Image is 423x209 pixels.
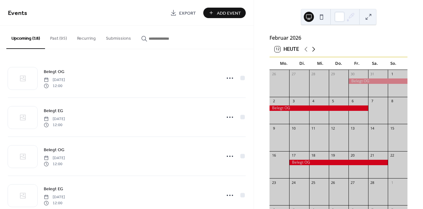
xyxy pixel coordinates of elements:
[311,72,316,77] div: 28
[275,57,293,70] div: Mo.
[350,180,355,185] div: 27
[384,57,402,70] div: So.
[44,69,64,75] span: Belegt OG
[44,185,63,192] a: Belegt EG
[166,8,201,18] a: Export
[331,72,335,77] div: 29
[293,57,311,70] div: Di.
[289,160,387,165] div: Belegt OG
[44,116,65,122] span: [DATE]
[44,83,65,89] span: 12:00
[331,153,335,158] div: 19
[331,126,335,131] div: 12
[272,45,301,54] button: 12Heute
[6,26,45,49] button: Upcoming (18)
[44,200,65,206] span: 12:00
[270,105,368,111] div: Belegt OG
[370,153,375,158] div: 21
[390,72,394,77] div: 1
[44,194,65,200] span: [DATE]
[44,146,64,153] a: Belegt OG
[348,78,407,84] div: Belegt OG
[311,57,329,70] div: Mi.
[390,126,394,131] div: 15
[291,153,296,158] div: 17
[44,147,64,153] span: Belegt OG
[350,72,355,77] div: 30
[44,108,63,114] span: Belegt EG
[271,180,276,185] div: 23
[331,180,335,185] div: 26
[311,153,316,158] div: 18
[350,99,355,104] div: 6
[291,72,296,77] div: 27
[271,99,276,104] div: 2
[350,153,355,158] div: 20
[390,153,394,158] div: 22
[350,126,355,131] div: 13
[270,34,407,42] div: Februar 2026
[311,180,316,185] div: 25
[370,99,375,104] div: 7
[329,57,348,70] div: Do.
[311,126,316,131] div: 11
[44,122,65,128] span: 12:00
[370,72,375,77] div: 31
[44,186,63,192] span: Belegt EG
[271,126,276,131] div: 9
[44,107,63,114] a: Belegt EG
[8,7,27,19] span: Events
[271,72,276,77] div: 26
[217,10,241,17] span: Add Event
[44,68,64,75] a: Belegt OG
[331,99,335,104] div: 5
[203,8,246,18] button: Add Event
[45,26,72,48] button: Past (95)
[311,99,316,104] div: 4
[179,10,196,17] span: Export
[366,57,384,70] div: Sa.
[370,126,375,131] div: 14
[271,153,276,158] div: 16
[44,155,65,161] span: [DATE]
[291,99,296,104] div: 3
[291,126,296,131] div: 10
[44,161,65,167] span: 12:00
[390,99,394,104] div: 8
[72,26,101,48] button: Recurring
[370,180,375,185] div: 28
[44,77,65,83] span: [DATE]
[348,57,366,70] div: Fr.
[291,180,296,185] div: 24
[101,26,136,48] button: Submissions
[390,180,394,185] div: 1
